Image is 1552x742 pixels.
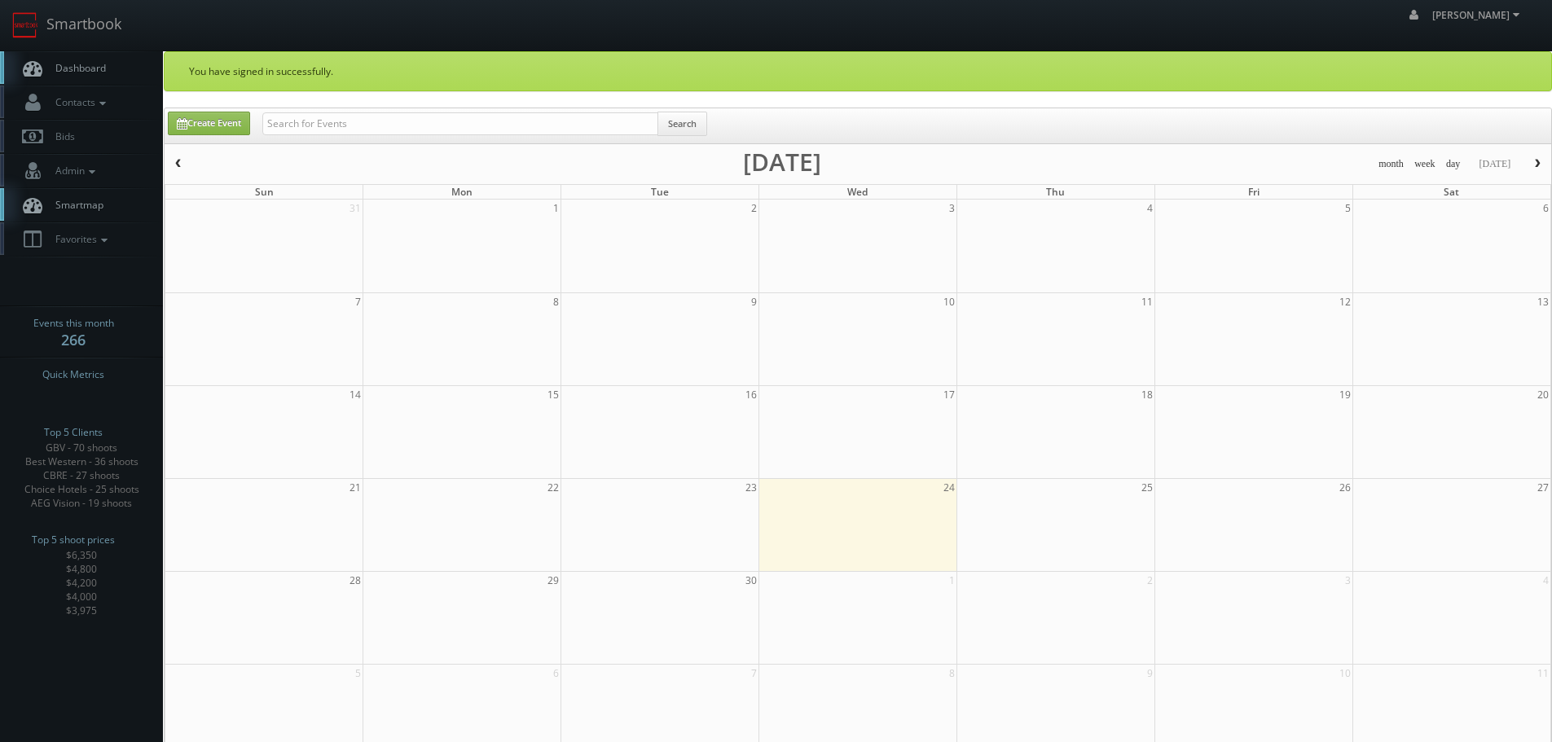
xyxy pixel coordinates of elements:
span: 11 [1140,293,1154,310]
span: 23 [744,479,758,496]
span: 17 [942,386,956,403]
span: 15 [546,386,561,403]
input: Search for Events [262,112,658,135]
span: Contacts [47,95,110,109]
span: 28 [348,572,363,589]
span: 10 [942,293,956,310]
button: Search [657,112,707,136]
span: 12 [1338,293,1352,310]
span: 29 [546,572,561,589]
button: [DATE] [1473,154,1516,174]
span: 10 [1338,665,1352,682]
span: Bids [47,130,75,143]
span: 9 [750,293,758,310]
span: Smartmap [47,198,103,212]
span: 4 [1541,572,1550,589]
span: Wed [847,185,868,199]
button: day [1440,154,1466,174]
span: Favorites [47,232,112,246]
p: You have signed in successfully. [189,64,1527,78]
span: 4 [1145,200,1154,217]
span: 20 [1536,386,1550,403]
span: 1 [947,572,956,589]
span: 27 [1536,479,1550,496]
h2: [DATE] [743,154,821,170]
span: Quick Metrics [42,367,104,383]
span: 5 [354,665,363,682]
span: 21 [348,479,363,496]
span: 14 [348,386,363,403]
span: 3 [947,200,956,217]
span: 8 [947,665,956,682]
span: 22 [546,479,561,496]
span: 5 [1343,200,1352,217]
span: Admin [47,164,99,178]
a: Create Event [168,112,250,135]
span: 26 [1338,479,1352,496]
span: 7 [750,665,758,682]
button: week [1409,154,1441,174]
span: 9 [1145,665,1154,682]
span: 2 [750,200,758,217]
span: Tue [651,185,669,199]
span: Top 5 shoot prices [32,532,115,548]
span: Dashboard [47,61,106,75]
span: 16 [744,386,758,403]
span: Thu [1046,185,1065,199]
span: 8 [552,293,561,310]
strong: 266 [61,330,86,349]
span: 6 [1541,200,1550,217]
span: Fri [1248,185,1260,199]
span: Events this month [33,315,114,331]
span: 31 [348,200,363,217]
span: Top 5 Clients [44,424,103,441]
span: 30 [744,572,758,589]
span: Sun [255,185,274,199]
span: 24 [942,479,956,496]
span: 19 [1338,386,1352,403]
button: month [1373,154,1409,174]
span: 18 [1140,386,1154,403]
span: 2 [1145,572,1154,589]
span: 11 [1536,665,1550,682]
span: 6 [552,665,561,682]
span: 7 [354,293,363,310]
span: 25 [1140,479,1154,496]
span: Mon [451,185,473,199]
span: Sat [1444,185,1459,199]
span: 13 [1536,293,1550,310]
span: 1 [552,200,561,217]
img: smartbook-logo.png [12,12,38,38]
span: [PERSON_NAME] [1432,8,1524,22]
span: 3 [1343,572,1352,589]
